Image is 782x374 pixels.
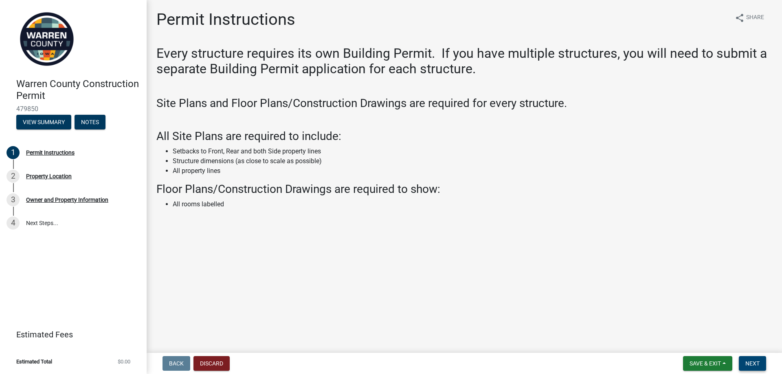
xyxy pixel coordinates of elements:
h4: Warren County Construction Permit [16,78,140,102]
li: All property lines [173,166,772,176]
li: All rooms labelled [173,199,772,209]
div: Permit Instructions [26,150,75,155]
img: Warren County, Iowa [16,9,77,70]
wm-modal-confirm: Summary [16,119,71,126]
h1: Permit Instructions [156,10,295,29]
h3: Floor Plans/Construction Drawings are required to show: [156,182,772,196]
span: Back [169,360,184,367]
span: Save & Exit [690,360,721,367]
a: Estimated Fees [7,326,134,343]
div: 1 [7,146,20,159]
div: 2 [7,170,20,183]
h2: Every structure requires its own Building Permit. If you have multiple structures, you will need ... [156,46,772,77]
div: Owner and Property Information [26,197,108,203]
button: Notes [75,115,105,129]
button: Next [739,356,766,371]
wm-modal-confirm: Notes [75,119,105,126]
li: Setbacks to Front, Rear and both Side property lines [173,147,772,156]
button: Discard [193,356,230,371]
button: View Summary [16,115,71,129]
span: 479850 [16,105,130,113]
div: Property Location [26,173,72,179]
i: share [735,13,745,23]
button: Back [163,356,190,371]
span: Share [746,13,764,23]
h3: Site Plans and Floor Plans/Construction Drawings are required for every structure. [156,96,772,110]
span: $0.00 [118,359,130,364]
button: Save & Exit [683,356,732,371]
li: Structure dimensions (as close to scale as possible) [173,156,772,166]
h3: All Site Plans are required to include: [156,129,772,143]
span: Estimated Total [16,359,52,364]
button: shareShare [728,10,771,26]
div: 3 [7,193,20,206]
div: 4 [7,217,20,230]
span: Next [745,360,760,367]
